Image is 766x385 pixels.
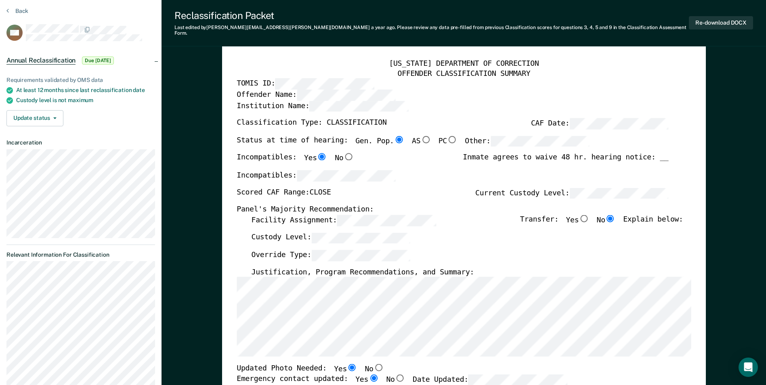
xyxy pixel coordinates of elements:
[237,153,354,170] div: Incompatibles:
[68,97,93,103] span: maximum
[475,188,668,199] label: Current Custody Level:
[373,364,384,371] input: No
[304,153,327,164] label: Yes
[579,215,589,222] input: Yes
[566,215,589,226] label: Yes
[395,375,405,382] input: No
[569,188,668,199] input: Current Custody Level:
[347,364,357,371] input: Yes
[605,215,616,222] input: No
[6,139,155,146] dt: Incarceration
[237,364,384,375] div: Updated Photo Needed:
[251,215,436,226] label: Facility Assignment:
[296,89,395,100] input: Offender Name:
[371,25,395,30] span: a year ago
[133,87,145,93] span: date
[335,153,354,164] label: No
[237,205,668,215] div: Panel's Majority Recommendation:
[251,232,410,243] label: Custody Level:
[6,110,63,126] button: Update status
[237,136,590,153] div: Status at time of hearing:
[82,56,114,65] span: Due [DATE]
[6,56,76,65] span: Annual Reclassification
[739,358,758,377] div: Open Intercom Messenger
[237,118,386,129] label: Classification Type: CLASSIFICATION
[237,188,331,199] label: Scored CAF Range: CLOSE
[16,97,155,104] div: Custody level is not
[275,78,374,89] input: TOMIS ID:
[334,364,357,375] label: Yes
[343,153,354,161] input: No
[420,136,431,143] input: AS
[237,78,374,89] label: TOMIS ID:
[237,89,396,100] label: Offender Name:
[174,25,689,36] div: Last edited by [PERSON_NAME][EMAIL_ADDRESS][PERSON_NAME][DOMAIN_NAME] . Please review any data pr...
[463,153,668,170] div: Inmate agrees to waive 48 hr. hearing notice: __
[438,136,457,146] label: PC
[296,170,395,181] input: Incompatibles:
[311,232,410,243] input: Custody Level:
[447,136,458,143] input: PC
[6,251,155,258] dt: Relevant Information For Classification
[311,250,410,261] input: Override Type:
[6,77,155,84] div: Requirements validated by OMS data
[237,100,408,111] label: Institution Name:
[394,136,404,143] input: Gen. Pop.
[531,118,668,129] label: CAF Date:
[6,7,28,15] button: Back
[465,136,590,146] label: Other:
[237,69,691,78] div: OFFENDER CLASSIFICATION SUMMARY
[251,250,410,261] label: Override Type:
[237,170,396,181] label: Incompatibles:
[309,100,408,111] input: Institution Name:
[689,16,753,29] button: Re-download DOCX
[596,215,615,226] label: No
[569,118,668,129] input: CAF Date:
[251,268,474,277] label: Justification, Program Recommendations, and Summary:
[355,136,405,146] label: Gen. Pop.
[368,375,379,382] input: Yes
[412,136,431,146] label: AS
[317,153,327,161] input: Yes
[174,10,689,21] div: Reclassification Packet
[16,87,155,94] div: At least 12 months since last reclassification
[491,136,590,146] input: Other:
[520,215,683,232] div: Transfer: Explain below:
[365,364,384,375] label: No
[237,59,691,69] div: [US_STATE] DEPARTMENT OF CORRECTION
[337,215,436,226] input: Facility Assignment:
